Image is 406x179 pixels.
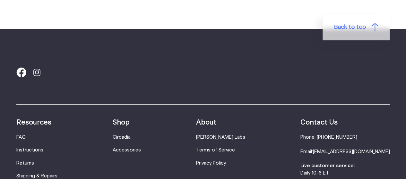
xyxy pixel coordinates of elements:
[300,119,337,126] strong: Contact Us
[113,119,130,126] strong: Shop
[334,23,366,32] span: Back to top
[313,149,390,154] a: [EMAIL_ADDRESS][DOMAIN_NAME]
[16,174,57,178] a: Shipping & Repairs
[16,161,34,166] a: Returns
[323,14,390,40] a: Back to top
[300,163,355,168] strong: Live customer service:
[32,68,42,77] svg: Instagram
[300,134,390,177] li: Phone: [PHONE_NUMBER] Email: Daily 10-6 ET
[196,135,245,140] a: [PERSON_NAME] Labs
[113,148,141,152] a: Accessories
[196,119,216,126] strong: About
[113,135,131,140] a: Circadia
[196,161,226,166] a: Privacy Policy
[196,148,235,152] a: Terms of Service
[16,135,26,140] a: FAQ
[16,148,43,152] a: Instructions
[16,119,51,126] strong: Resources
[16,68,26,77] svg: Facebook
